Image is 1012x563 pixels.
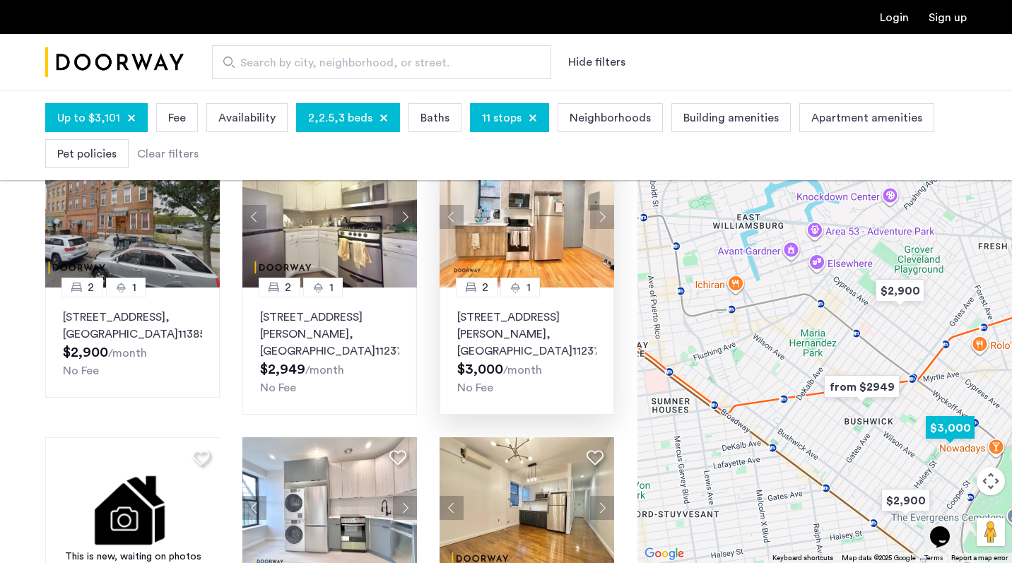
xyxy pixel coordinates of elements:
[818,371,905,403] div: from $2949
[393,496,417,520] button: Next apartment
[305,365,344,376] sub: /month
[870,275,930,307] div: $2,900
[212,45,551,79] input: Apartment Search
[641,545,688,563] a: Open this area in Google Maps (opens a new window)
[920,412,980,444] div: $3,000
[977,467,1005,495] button: Map camera controls
[526,279,531,296] span: 1
[218,109,276,126] span: Availability
[63,345,108,360] span: $2,900
[63,365,99,377] span: No Fee
[977,518,1005,546] button: Drag Pegman onto the map to open Street View
[45,146,220,288] img: dc6efc1f-24ba-4395-9182-45437e21be9a_638912048246659500.png
[440,288,614,415] a: 21[STREET_ADDRESS][PERSON_NAME], [GEOGRAPHIC_DATA]11237No Fee
[260,362,305,377] span: $2,949
[641,545,688,563] img: Google
[393,205,417,229] button: Next apartment
[842,555,916,562] span: Map data ©2025 Google
[876,485,936,516] div: $2,900
[457,309,596,360] p: [STREET_ADDRESS][PERSON_NAME] 11237
[951,553,1008,563] a: Report a map error
[880,12,909,23] a: Login
[45,36,184,89] a: Cazamio Logo
[683,109,779,126] span: Building amenities
[482,279,488,296] span: 2
[503,365,542,376] sub: /month
[924,553,943,563] a: Terms (opens in new tab)
[329,279,334,296] span: 1
[929,12,967,23] a: Registration
[242,146,418,288] img: dc6efc1f-24ba-4395-9182-45437e21be9a_638871622984308597.jpeg
[440,496,464,520] button: Previous apartment
[132,279,136,296] span: 1
[63,309,202,343] p: [STREET_ADDRESS] 11385
[482,109,522,126] span: 11 stops
[88,279,94,296] span: 2
[457,382,493,393] span: No Fee
[242,288,417,415] a: 21[STREET_ADDRESS][PERSON_NAME], [GEOGRAPHIC_DATA]11237No Fee
[568,54,625,71] button: Show or hide filters
[57,146,117,162] span: Pet policies
[108,348,147,359] sub: /month
[242,205,266,229] button: Previous apartment
[260,382,296,393] span: No Fee
[590,205,614,229] button: Next apartment
[440,146,615,288] img: 2012_638579565858704191.jpeg
[242,496,266,520] button: Previous apartment
[45,288,220,398] a: 21[STREET_ADDRESS], [GEOGRAPHIC_DATA]11385No Fee
[285,279,291,296] span: 2
[260,309,399,360] p: [STREET_ADDRESS][PERSON_NAME] 11237
[924,506,970,549] iframe: chat widget
[440,205,464,229] button: Previous apartment
[811,109,922,126] span: Apartment amenities
[45,36,184,89] img: logo
[420,109,449,126] span: Baths
[168,109,186,126] span: Fee
[590,496,614,520] button: Next apartment
[57,109,120,126] span: Up to $3,101
[137,146,199,162] div: Clear filters
[308,109,372,126] span: 2,2.5,3 beds
[457,362,503,377] span: $3,000
[772,553,833,563] button: Keyboard shortcuts
[240,54,512,71] span: Search by city, neighborhood, or street.
[570,109,651,126] span: Neighborhoods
